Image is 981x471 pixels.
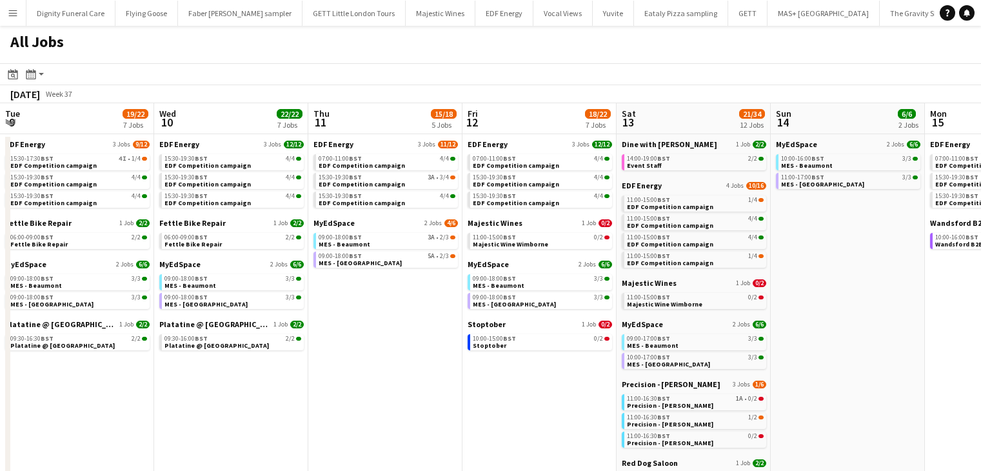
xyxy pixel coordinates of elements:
span: 11:00-17:00 [781,174,824,181]
span: Majestic Wine Wimborne [627,300,702,308]
span: BST [349,192,362,200]
a: MyEdSpace2 Jobs4/6 [313,218,458,228]
div: EDF Energy3 Jobs11/1207:00-11:00BST4/4EDF Competition campaign15:30-19:30BST3A•3/4EDF Competition... [313,139,458,218]
div: Stoptober1 Job0/210:00-15:00BST0/2Stoptober [468,319,612,353]
span: 10:00-15:00 [473,336,516,342]
span: 09:30-16:00 [164,336,208,342]
span: Majestic Wines [622,278,677,288]
span: BST [349,154,362,163]
span: 4/4 [440,155,449,162]
span: MyEdSpace [313,218,355,228]
span: 1/4 [748,197,757,203]
a: 09:00-18:00BST3A•2/3MES - Beaumont [319,233,455,248]
span: 09:00-17:00 [627,336,670,342]
span: 4/4 [286,193,295,199]
div: Majestic Wines1 Job0/211:00-15:00BST0/2Majestic Wine Wimborne [468,218,612,259]
span: BST [195,154,208,163]
a: MyEdSpace2 Jobs6/6 [159,259,304,269]
button: Faber [PERSON_NAME] sampler [178,1,302,26]
span: 1 Job [582,321,596,328]
a: 15:30-17:30BST4I•1/4EDF Competition campaign [10,154,147,169]
span: 11:00-15:00 [627,215,670,222]
a: EDF Energy3 Jobs11/12 [313,139,458,149]
span: EDF Competition campaign [319,199,405,207]
span: EDF Energy [468,139,508,149]
span: EDF Competition campaign [627,259,713,267]
span: 4/4 [132,193,141,199]
span: 12/12 [284,141,304,148]
span: 15:30-19:30 [10,193,54,199]
span: EDF Energy [930,139,970,149]
a: 15:30-19:30BST4/4EDF Competition campaign [319,192,455,206]
span: 07:00-11:00 [935,155,978,162]
span: MES - Beaumont [473,281,524,290]
span: EDF Energy [159,139,199,149]
span: EDF Competition campaign [627,203,713,211]
span: 1 Job [736,279,750,287]
a: 15:30-19:30BST4/4EDF Competition campaign [164,173,301,188]
span: Fettle Bike Repair [5,218,72,228]
a: Fettle Bike Repair1 Job2/2 [5,218,150,228]
div: Fettle Bike Repair1 Job2/206:00-09:00BST2/2Fettle Bike Repair [5,218,150,259]
span: MyEdSpace [5,259,46,269]
span: 6/6 [599,261,612,268]
a: MyEdSpace2 Jobs6/6 [776,139,920,149]
a: 15:30-19:30BST4/4EDF Competition campaign [10,192,147,206]
span: BST [966,192,978,200]
div: MyEdSpace2 Jobs6/610:00-16:00BST3/3MES - Beaumont11:00-17:00BST3/3MES - [GEOGRAPHIC_DATA] [776,139,920,192]
span: 2 Jobs [579,261,596,268]
span: 3/3 [902,174,911,181]
span: 15:30-19:30 [473,193,516,199]
span: BST [503,334,516,343]
span: 0/2 [748,294,757,301]
span: 1 Job [273,321,288,328]
span: Majestic Wine Wimborne [473,240,548,248]
span: Majestic Wines [468,218,522,228]
a: 06:00-09:00BST2/2Fettle Bike Repair [10,233,147,248]
a: 11:00-17:00BST3/3MES - [GEOGRAPHIC_DATA] [781,173,918,188]
span: BST [195,233,208,241]
span: BST [349,173,362,181]
a: 06:00-09:00BST2/2Fettle Bike Repair [164,233,301,248]
span: Fettle Bike Repair [10,240,68,248]
span: 09:00-18:00 [164,276,208,282]
a: Fettle Bike Repair1 Job2/2 [159,218,304,228]
span: BST [41,233,54,241]
span: BST [657,154,670,163]
button: GETT Little London Tours [302,1,406,26]
div: MyEdSpace2 Jobs6/609:00-17:00BST3/3MES - Beaumont10:00-17:00BST3/3MES - [GEOGRAPHIC_DATA] [622,319,766,379]
span: 2/2 [290,321,304,328]
span: 2 Jobs [116,261,134,268]
a: 09:00-18:00BST3/3MES - Beaumont [10,274,147,289]
span: 2/2 [753,141,766,148]
a: EDF Energy3 Jobs12/12 [468,139,612,149]
span: BST [41,154,54,163]
span: 3A [428,234,435,241]
span: 4/4 [594,193,603,199]
a: 15:30-19:30BST4/4EDF Competition campaign [473,192,609,206]
span: 2/2 [136,219,150,227]
span: EDF Energy [5,139,45,149]
a: 09:00-18:00BST3/3MES - Beaumont [473,274,609,289]
span: BST [811,154,824,163]
span: 1 Job [119,219,134,227]
span: 4/4 [748,234,757,241]
a: 09:00-18:00BST3/3MES - [GEOGRAPHIC_DATA] [10,293,147,308]
span: 3/4 [440,174,449,181]
span: MyEdSpace [776,139,817,149]
a: 10:00-16:00BST3/3MES - Beaumont [781,154,918,169]
span: 15:30-19:30 [10,174,54,181]
span: BST [657,252,670,260]
span: 09:00-18:00 [10,294,54,301]
span: MES - Beaumont [781,161,833,170]
span: 6/6 [907,141,920,148]
span: 2 Jobs [424,219,442,227]
div: MyEdSpace2 Jobs6/609:00-18:00BST3/3MES - Beaumont09:00-18:00BST3/3MES - [GEOGRAPHIC_DATA] [468,259,612,319]
span: 07:00-11:00 [473,155,516,162]
span: BST [349,233,362,241]
span: BST [657,334,670,343]
div: Platatine @ [GEOGRAPHIC_DATA]1 Job2/209:30-16:30BST2/2Platatine @ [GEOGRAPHIC_DATA] [5,319,150,353]
a: 11:00-15:00BST1/4EDF Competition campaign [627,252,764,266]
span: BST [657,195,670,204]
div: MyEdSpace2 Jobs4/609:00-18:00BST3A•2/3MES - Beaumont09:00-18:00BST5A•2/3MES - [GEOGRAPHIC_DATA] [313,218,458,270]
